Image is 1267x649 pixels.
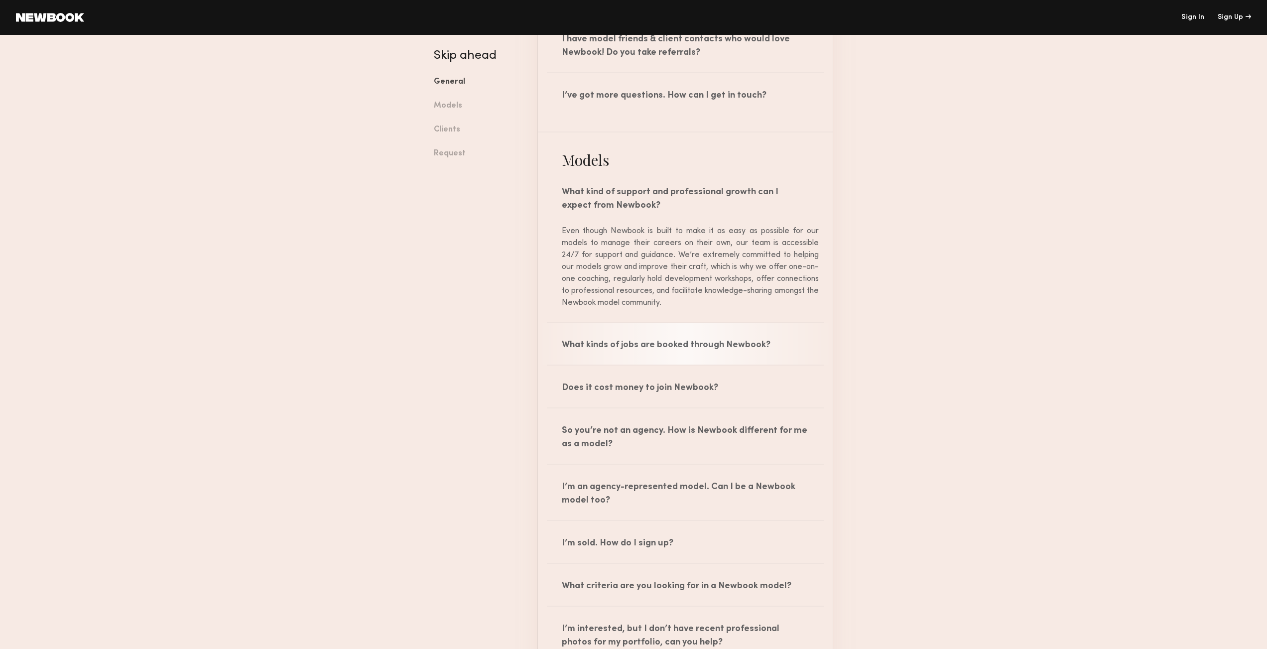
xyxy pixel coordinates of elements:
a: General [434,70,522,94]
a: Sign In [1181,14,1204,21]
a: Models [434,94,522,118]
div: I’ve got more questions. How can I get in touch? [538,73,833,115]
div: What kind of support and professional growth can I expect from Newbook? [538,170,833,225]
div: Even though Newbook is built to make it as easy as possible for our models to manage their career... [552,225,819,309]
div: Does it cost money to join Newbook? [538,366,833,407]
div: I’m an agency-represented model. Can I be a Newbook model too? [538,465,833,520]
h4: Skip ahead [434,50,522,62]
a: Request [434,142,522,166]
div: What kinds of jobs are booked through Newbook? [538,323,833,365]
div: So you’re not an agency. How is Newbook different for me as a model? [538,408,833,464]
h4: Models [538,150,833,170]
a: Clients [434,118,522,142]
div: Sign Up [1218,14,1251,21]
div: I have model friends & client contacts who would love Newbook! Do you take referrals? [538,17,833,72]
div: What criteria are you looking for in a Newbook model? [538,564,833,606]
div: I’m sold. How do I sign up? [538,521,833,563]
